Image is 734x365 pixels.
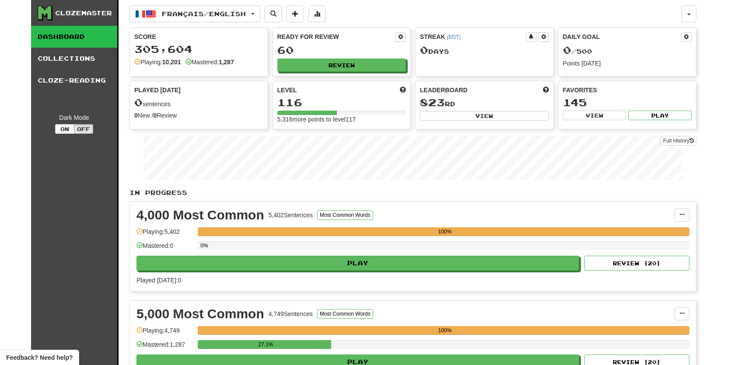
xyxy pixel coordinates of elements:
div: sentences [134,97,263,108]
strong: 1,287 [219,59,234,66]
strong: 0 [134,112,138,119]
div: 305,604 [134,44,263,55]
div: Playing: 4,749 [136,326,193,341]
span: Open feedback widget [6,353,73,362]
div: Playing: [134,58,181,66]
span: Played [DATE] [134,86,181,94]
button: Add sentence to collection [287,6,304,22]
span: Played [DATE]: 0 [136,277,181,284]
button: Français/English [129,6,260,22]
button: View [420,111,549,121]
button: Most Common Words [317,309,373,319]
div: 100% [200,227,689,236]
a: Full History [661,136,696,146]
span: This week in points, UTC [543,86,549,94]
span: Level [277,86,297,94]
div: 145 [563,97,692,108]
div: Daily Goal [563,32,682,42]
span: / 500 [563,48,592,55]
span: 0 [563,44,571,56]
p: In Progress [129,188,696,197]
span: 0 [420,44,428,56]
a: Collections [31,48,117,70]
strong: 0 [154,112,157,119]
a: Dashboard [31,26,117,48]
div: Day s [420,45,549,56]
div: 5,402 Sentences [269,211,313,219]
div: Points [DATE] [563,59,692,68]
button: Review (20) [584,256,689,271]
span: Leaderboard [420,86,468,94]
div: Dark Mode [38,113,111,122]
button: More stats [308,6,326,22]
div: 60 [277,45,406,56]
span: 823 [420,96,445,108]
div: 5,000 Most Common [136,307,264,320]
button: On [55,124,74,134]
div: 5,316 more points to level 117 [277,115,406,124]
a: (EDT) [447,34,461,40]
button: Play [136,256,579,271]
div: Playing: 5,402 [136,227,193,242]
div: Mastered: 1,287 [136,340,193,355]
div: 27.1% [200,340,331,349]
div: Clozemaster [55,9,112,17]
div: 100% [200,326,689,335]
button: Most Common Words [317,210,373,220]
div: Streak [420,32,526,41]
button: Search sentences [265,6,282,22]
span: Français / English [162,10,246,17]
button: View [563,111,626,120]
div: New / Review [134,111,263,120]
div: 4,749 Sentences [269,309,313,318]
span: 0 [134,96,143,108]
button: Off [74,124,93,134]
button: Play [628,111,692,120]
div: 4,000 Most Common [136,209,264,222]
div: Mastered: [185,58,234,66]
button: Review [277,59,406,72]
strong: 10,201 [162,59,181,66]
div: Ready for Review [277,32,396,41]
span: Score more points to level up [400,86,406,94]
div: Score [134,32,263,41]
div: rd [420,97,549,108]
div: Mastered: 0 [136,241,193,256]
div: Favorites [563,86,692,94]
a: Cloze-Reading [31,70,117,91]
div: 116 [277,97,406,108]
